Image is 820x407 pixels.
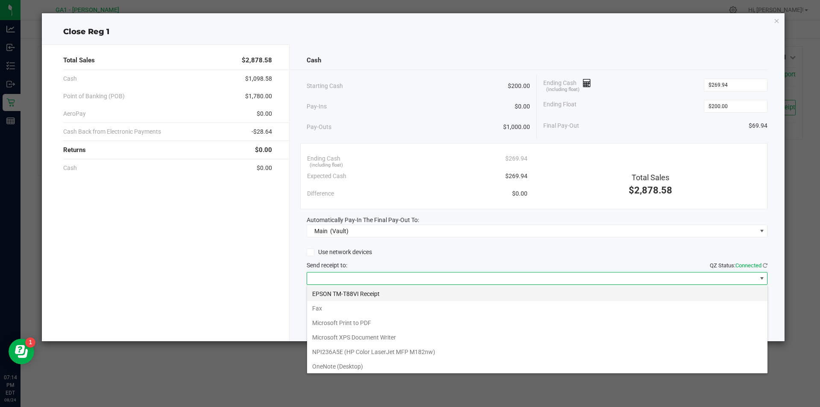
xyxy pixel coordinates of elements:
span: Total Sales [632,173,669,182]
span: $1,098.58 [245,74,272,83]
iframe: Resource center unread badge [25,337,35,348]
label: Use network devices [307,248,372,257]
span: $1,780.00 [245,92,272,101]
span: $2,878.58 [629,185,672,196]
span: $0.00 [257,164,272,173]
span: Send receipt to: [307,262,347,269]
span: QZ Status: [710,262,767,269]
iframe: Resource center [9,339,34,364]
div: Returns [63,141,272,159]
span: $0.00 [512,189,527,198]
span: Connected [735,262,761,269]
span: Final Pay-Out [543,121,579,130]
span: Difference [307,189,334,198]
span: Ending Float [543,100,577,113]
span: $2,878.58 [242,56,272,65]
span: $1,000.00 [503,123,530,132]
span: AeroPay [63,109,86,118]
span: Cash [63,74,77,83]
span: Starting Cash [307,82,343,91]
span: Point of Banking (POB) [63,92,125,101]
li: OneNote (Desktop) [307,359,767,374]
span: Cash [307,56,321,65]
li: Microsoft XPS Document Writer [307,330,767,345]
span: $0.00 [515,102,530,111]
span: Expected Cash [307,172,346,181]
li: EPSON TM-T88VI Receipt [307,287,767,301]
span: (Vault) [330,228,348,234]
span: $269.94 [505,172,527,181]
span: Cash [63,164,77,173]
span: Main [314,228,328,234]
span: (including float) [546,86,580,94]
span: Pay-Ins [307,102,327,111]
span: Total Sales [63,56,95,65]
li: NPI236A5E (HP Color LaserJet MFP M182nw) [307,345,767,359]
span: -$28.64 [252,127,272,136]
span: $69.94 [749,121,767,130]
span: Pay-Outs [307,123,331,132]
div: Close Reg 1 [42,26,785,38]
span: Ending Cash [307,154,340,163]
span: Ending Cash [543,79,591,91]
span: (including float) [310,162,343,169]
span: $0.00 [257,109,272,118]
li: Microsoft Print to PDF [307,316,767,330]
span: $0.00 [255,145,272,155]
span: $269.94 [505,154,527,163]
span: $200.00 [508,82,530,91]
li: Fax [307,301,767,316]
span: Cash Back from Electronic Payments [63,127,161,136]
span: Automatically Pay-In The Final Pay-Out To: [307,217,419,223]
